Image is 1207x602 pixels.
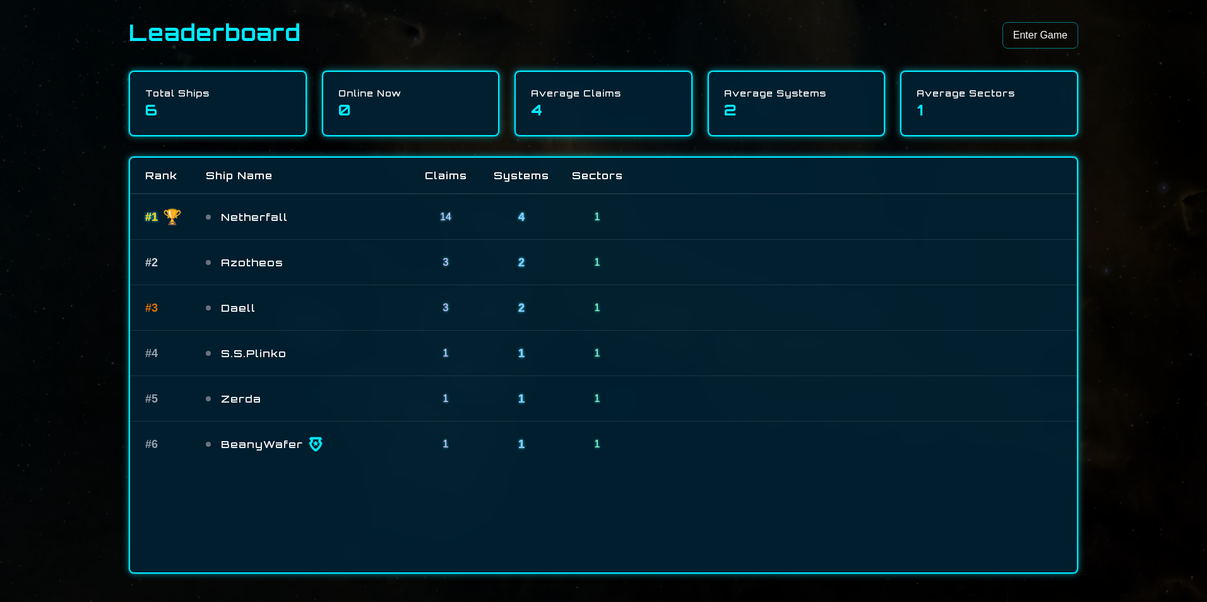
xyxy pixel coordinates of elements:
img: alpha [308,437,323,452]
span: 1 [518,438,525,451]
div: Ship Name [206,168,408,183]
span: 1 [518,392,525,405]
span: 1 [595,439,600,449]
span: S.S.Plinko [221,346,287,361]
div: Offline [206,215,211,220]
div: Average Systems [724,87,869,100]
span: 3 [443,257,449,268]
span: 1 [518,347,525,360]
div: Offline [206,305,211,310]
span: 3 [443,302,449,313]
div: Sectors [559,168,635,183]
span: BeanyWafer [221,437,303,452]
span: # 6 [145,435,158,453]
span: Netherfall [221,210,288,225]
span: 1 [595,348,600,358]
span: # 5 [145,390,158,408]
span: Azotheos [221,255,283,270]
span: 1 [595,211,600,222]
div: Total Ships [145,87,290,100]
div: Systems [484,168,559,183]
div: Average Sectors [917,87,1062,100]
div: 6 [145,100,290,120]
span: 1 [595,257,600,268]
span: 1 [443,348,449,358]
div: 4 [531,100,676,120]
div: 2 [724,100,869,120]
div: 0 [338,100,484,120]
span: # 1 [145,208,158,226]
span: 4 [518,211,525,223]
span: # 2 [145,254,158,271]
span: 14 [440,211,451,222]
div: Online Now [338,87,484,100]
span: 🏆 [163,207,182,227]
span: # 3 [145,299,158,317]
h1: Leaderboard [129,20,301,45]
span: # 4 [145,345,158,362]
span: 2 [518,302,525,314]
div: Offline [206,351,211,356]
a: Enter Game [1002,22,1078,49]
div: Average Claims [531,87,676,100]
div: Claims [408,168,484,183]
div: 1 [917,100,1062,120]
div: Offline [206,442,211,447]
span: 2 [518,256,525,269]
div: Offline [206,396,211,401]
span: 1 [443,393,449,404]
span: 1 [595,302,600,313]
div: Rank [145,168,206,183]
span: Daell [221,300,256,316]
span: Zerda [221,391,261,406]
span: 1 [595,393,600,404]
div: Offline [206,260,211,265]
span: 1 [443,439,449,449]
